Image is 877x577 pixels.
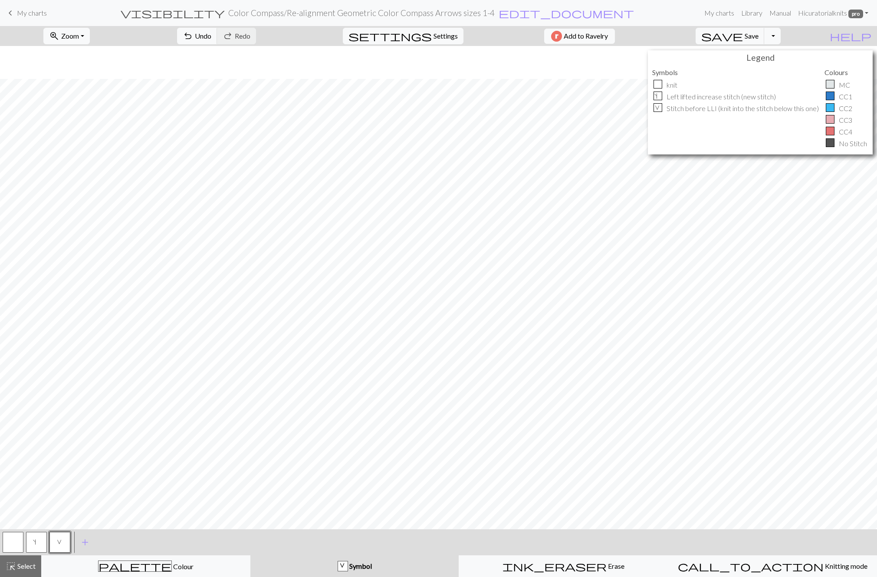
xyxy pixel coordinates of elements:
[839,92,852,102] p: CC1
[830,30,871,42] span: help
[701,4,738,22] a: My charts
[701,30,743,42] span: save
[678,560,824,572] span: call_to_action
[61,32,79,40] span: Zoom
[228,8,495,18] h2: Color Compass / Re-alignment Geometric Color Compass Arrows sizes 1-4
[696,28,765,44] button: Save
[544,29,615,44] button: Add to Ravelry
[250,555,459,577] button: V Symbol
[348,31,432,41] i: Settings
[650,52,870,62] h4: Legend
[839,115,852,125] p: CC3
[172,562,194,570] span: Colour
[121,7,225,19] span: visibility
[348,562,372,570] span: Symbol
[16,562,36,570] span: Select
[839,138,867,149] p: No Stitch
[26,532,47,553] button: s
[607,562,624,570] span: Erase
[499,7,634,19] span: edit_document
[652,68,820,76] h5: Symbols
[668,555,877,577] button: Knitting mode
[667,103,819,114] p: Stitch before LLI (knit into the stitch below this one)
[745,32,759,40] span: Save
[43,28,90,44] button: Zoom
[5,7,16,19] span: keyboard_arrow_left
[667,92,776,102] p: Left lifted increase stitch (new stitch)
[195,32,211,40] span: Undo
[49,30,59,42] span: zoom_in
[183,30,193,42] span: undo
[848,10,863,18] span: pro
[839,103,852,114] p: CC2
[41,555,250,577] button: Colour
[338,561,348,572] div: V
[99,560,171,572] span: palette
[824,562,867,570] span: Knitting mode
[434,31,458,41] span: Settings
[551,31,562,42] img: Ravelry
[459,555,668,577] button: Erase
[738,4,766,22] a: Library
[564,31,608,42] span: Add to Ravelry
[824,68,868,76] h5: Colours
[57,539,63,547] span: Stitch before LLI (knit into the stitch below this one)
[6,560,16,572] span: highlight_alt
[654,92,662,100] div: s
[839,80,850,90] p: MC
[667,80,677,90] p: knit
[795,4,872,22] a: Hicuratorialknits pro
[33,539,40,547] span: Left lifted increase stitch (new stitch)
[5,6,47,20] a: My charts
[80,536,90,548] span: add
[654,103,662,112] div: V
[503,560,607,572] span: ink_eraser
[49,532,70,553] button: V
[839,127,852,137] p: CC4
[17,9,47,17] span: My charts
[177,28,217,44] button: Undo
[343,28,463,44] button: SettingsSettings
[766,4,795,22] a: Manual
[348,30,432,42] span: settings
